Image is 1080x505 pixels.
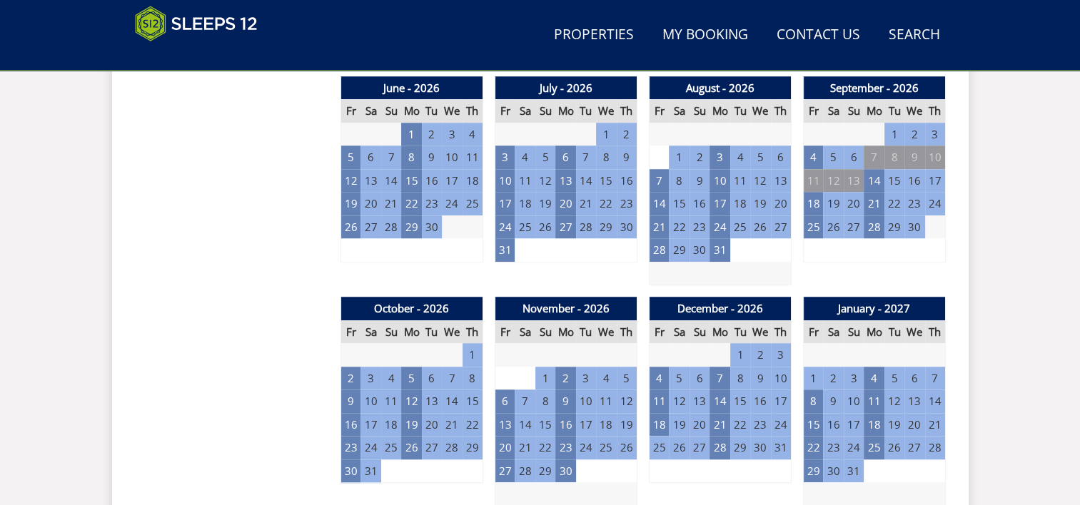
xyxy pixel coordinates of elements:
[381,320,401,344] th: Su
[422,389,442,413] td: 13
[515,192,535,215] td: 18
[401,215,421,239] td: 29
[463,389,483,413] td: 15
[463,413,483,437] td: 22
[750,192,770,215] td: 19
[555,320,575,344] th: Mo
[576,389,596,413] td: 10
[340,367,360,390] td: 2
[401,367,421,390] td: 5
[401,436,421,459] td: 26
[576,192,596,215] td: 21
[340,436,360,459] td: 23
[710,215,730,239] td: 24
[750,99,770,123] th: We
[495,297,637,320] th: November - 2026
[771,320,791,344] th: Th
[381,192,401,215] td: 21
[422,413,442,437] td: 20
[515,169,535,193] td: 11
[515,99,535,123] th: Sa
[442,413,462,437] td: 21
[360,389,380,413] td: 10
[730,436,750,459] td: 29
[442,169,462,193] td: 17
[710,367,730,390] td: 7
[555,192,575,215] td: 20
[576,169,596,193] td: 14
[669,320,689,344] th: Sa
[360,215,380,239] td: 27
[340,192,360,215] td: 19
[596,192,616,215] td: 22
[576,436,596,459] td: 24
[463,192,483,215] td: 25
[649,297,791,320] th: December - 2026
[422,215,442,239] td: 30
[381,99,401,123] th: Su
[535,389,555,413] td: 8
[617,146,637,169] td: 9
[710,413,730,437] td: 21
[596,215,616,239] td: 29
[340,320,360,344] th: Fr
[710,192,730,215] td: 17
[555,367,575,390] td: 2
[649,215,669,239] td: 21
[771,19,866,51] a: Contact Us
[649,413,669,437] td: 18
[617,192,637,215] td: 23
[730,389,750,413] td: 15
[669,238,689,262] td: 29
[535,320,555,344] th: Su
[515,389,535,413] td: 7
[750,169,770,193] td: 12
[401,389,421,413] td: 12
[649,367,669,390] td: 4
[690,169,710,193] td: 9
[690,99,710,123] th: Su
[771,436,791,459] td: 31
[422,123,442,146] td: 2
[730,413,750,437] td: 22
[422,192,442,215] td: 23
[669,215,689,239] td: 22
[515,320,535,344] th: Sa
[463,169,483,193] td: 18
[495,436,515,459] td: 20
[360,367,380,390] td: 3
[360,320,380,344] th: Sa
[381,169,401,193] td: 14
[669,192,689,215] td: 15
[750,343,770,367] td: 2
[135,6,258,41] img: Sleeps 12
[422,320,442,344] th: Tu
[495,238,515,262] td: 31
[730,343,750,367] td: 1
[381,215,401,239] td: 28
[649,238,669,262] td: 28
[401,320,421,344] th: Mo
[649,169,669,193] td: 7
[555,436,575,459] td: 23
[495,192,515,215] td: 17
[340,413,360,437] td: 16
[596,320,616,344] th: We
[710,320,730,344] th: Mo
[710,436,730,459] td: 28
[360,192,380,215] td: 20
[360,459,380,483] td: 31
[596,146,616,169] td: 8
[617,99,637,123] th: Th
[596,436,616,459] td: 25
[535,367,555,390] td: 1
[576,99,596,123] th: Tu
[422,99,442,123] th: Tu
[340,146,360,169] td: 5
[730,215,750,239] td: 25
[555,413,575,437] td: 16
[649,436,669,459] td: 25
[463,367,483,390] td: 8
[750,436,770,459] td: 30
[617,169,637,193] td: 16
